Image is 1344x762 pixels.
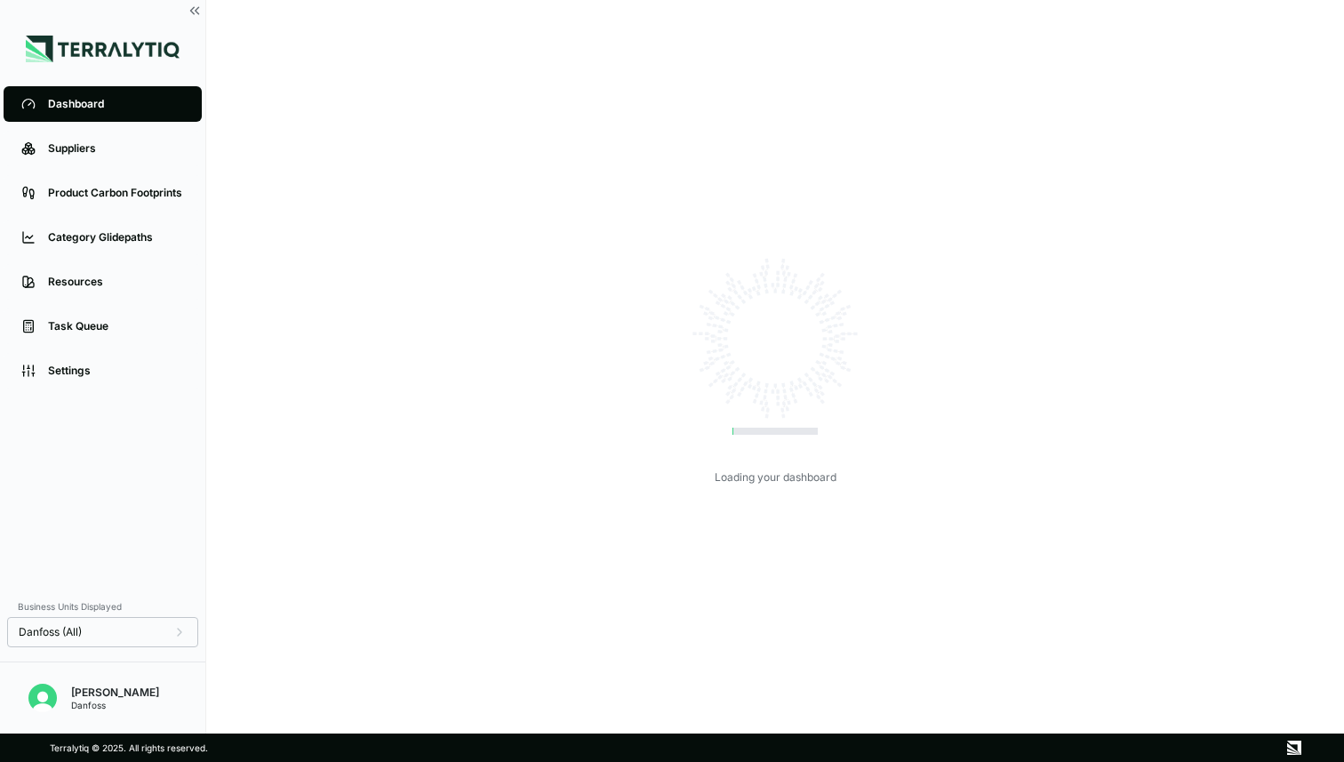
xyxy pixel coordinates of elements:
[48,141,184,156] div: Suppliers
[48,275,184,289] div: Resources
[7,596,198,617] div: Business Units Displayed
[715,470,836,485] div: Loading your dashboard
[71,686,159,700] div: [PERSON_NAME]
[48,364,184,378] div: Settings
[48,319,184,333] div: Task Queue
[26,36,180,62] img: Logo
[19,625,82,639] span: Danfoss (All)
[48,97,184,111] div: Dashboard
[21,677,64,719] button: Open user button
[48,230,184,245] div: Category Glidepaths
[71,700,159,710] div: Danfoss
[48,186,184,200] div: Product Carbon Footprints
[28,684,57,712] img: Nitin Shetty
[686,250,864,428] img: Loading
